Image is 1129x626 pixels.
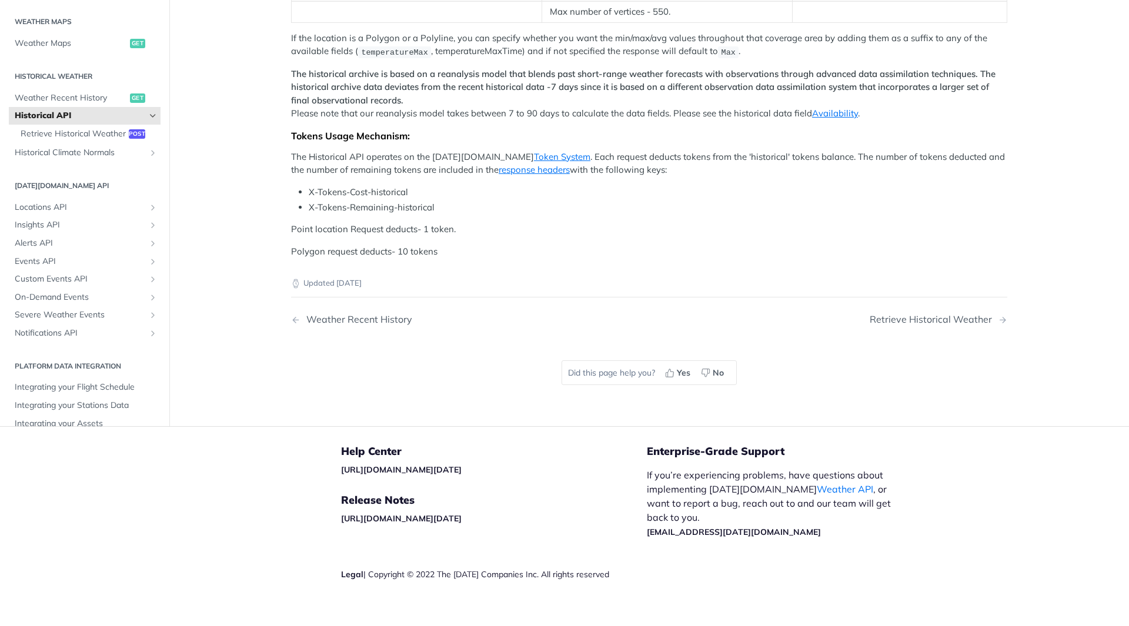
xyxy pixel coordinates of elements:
[15,125,161,143] a: Retrieve Historical Weatherpost
[661,364,697,381] button: Yes, this page helped me
[713,367,724,379] span: No
[21,128,126,140] span: Retrieve Historical Weather
[9,107,161,125] a: Historical APIHide subpages for Historical API
[129,129,145,139] span: post
[291,223,1007,236] p: Point location Request deducts- 1 token.
[148,239,158,248] button: Show subpages for Alerts API
[9,324,161,342] a: Notifications APIShow subpages for Notifications API
[148,274,158,284] button: Show subpages for Custom Events API
[15,237,145,249] span: Alerts API
[9,253,161,270] a: Events APIShow subpages for Events API
[542,2,792,23] td: Max number of vertices - 550.
[291,68,996,106] strong: The historical archive is based on a reanalysis model that blends past short-range weather foreca...
[148,257,158,266] button: Show subpages for Events API
[9,35,161,52] a: Weather Mapsget
[291,277,1007,289] p: Updated [DATE]
[148,148,158,158] button: Show subpages for Historical Climate Normals
[130,39,145,48] span: get
[15,256,145,267] span: Events API
[9,71,161,82] h2: Historical Weather
[309,186,1007,199] li: X-Tokens-Cost-historical
[291,314,598,325] a: Previous Page: Weather Recent History
[148,203,158,212] button: Show subpages for Locations API
[15,92,127,104] span: Weather Recent History
[15,202,145,213] span: Locations API
[341,513,462,524] a: [URL][DOMAIN_NAME][DATE]
[148,293,158,302] button: Show subpages for On-Demand Events
[677,367,690,379] span: Yes
[812,108,858,119] a: Availability
[9,235,161,252] a: Alerts APIShow subpages for Alerts API
[9,379,161,397] a: Integrating your Flight Schedule
[9,270,161,288] a: Custom Events APIShow subpages for Custom Events API
[15,38,127,49] span: Weather Maps
[562,360,737,385] div: Did this page help you?
[361,48,427,56] span: temperatureMax
[148,311,158,320] button: Show subpages for Severe Weather Events
[9,307,161,324] a: Severe Weather EventsShow subpages for Severe Weather Events
[341,464,462,475] a: [URL][DOMAIN_NAME][DATE]
[341,568,647,580] div: | Copyright © 2022 The [DATE] Companies Inc. All rights reserved
[9,361,161,371] h2: Platform DATA integration
[870,314,998,325] div: Retrieve Historical Weather
[15,418,158,430] span: Integrating your Assets
[341,444,647,458] h5: Help Center
[15,327,145,339] span: Notifications API
[15,400,158,411] span: Integrating your Stations Data
[9,89,161,107] a: Weather Recent Historyget
[309,201,1007,215] li: X-Tokens-Remaining-historical
[148,111,158,120] button: Hide subpages for Historical API
[647,468,903,538] p: If you’re experiencing problems, have questions about implementing [DATE][DOMAIN_NAME] , or want ...
[15,310,145,322] span: Severe Weather Events
[291,68,1007,120] p: Please note that our reanalysis model takes between 7 to 90 days to calculate the data fields. Pl...
[870,314,1007,325] a: Next Page: Retrieve Historical Weather
[817,483,873,495] a: Weather API
[647,444,922,458] h5: Enterprise-Grade Support
[341,493,647,507] h5: Release Notes
[291,130,1007,142] div: Tokens Usage Mechanism:
[15,220,145,232] span: Insights API
[148,221,158,230] button: Show subpages for Insights API
[534,151,590,162] a: Token System
[15,382,158,394] span: Integrating your Flight Schedule
[9,199,161,216] a: Locations APIShow subpages for Locations API
[9,289,161,306] a: On-Demand EventsShow subpages for On-Demand Events
[9,217,161,235] a: Insights APIShow subpages for Insights API
[15,147,145,159] span: Historical Climate Normals
[130,93,145,103] span: get
[9,397,161,414] a: Integrating your Stations Data
[9,415,161,433] a: Integrating your Assets
[291,302,1007,337] nav: Pagination Controls
[697,364,730,381] button: No, this page did not help me
[291,245,1007,259] p: Polygon request deducts- 10 tokens
[15,273,145,285] span: Custom Events API
[300,314,412,325] div: Weather Recent History
[341,569,363,580] a: Legal
[499,164,570,175] a: response headers
[291,32,1007,59] p: If the location is a Polygon or a Polyline, you can specify whether you want the min/max/avg valu...
[15,110,145,122] span: Historical API
[9,180,161,191] h2: [DATE][DOMAIN_NAME] API
[9,144,161,162] a: Historical Climate NormalsShow subpages for Historical Climate Normals
[15,292,145,303] span: On-Demand Events
[722,48,736,56] span: Max
[647,527,821,537] a: [EMAIL_ADDRESS][DATE][DOMAIN_NAME]
[148,329,158,338] button: Show subpages for Notifications API
[291,150,1007,177] p: The Historical API operates on the [DATE][DOMAIN_NAME] . Each request deducts tokens from the 'hi...
[9,16,161,27] h2: Weather Maps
